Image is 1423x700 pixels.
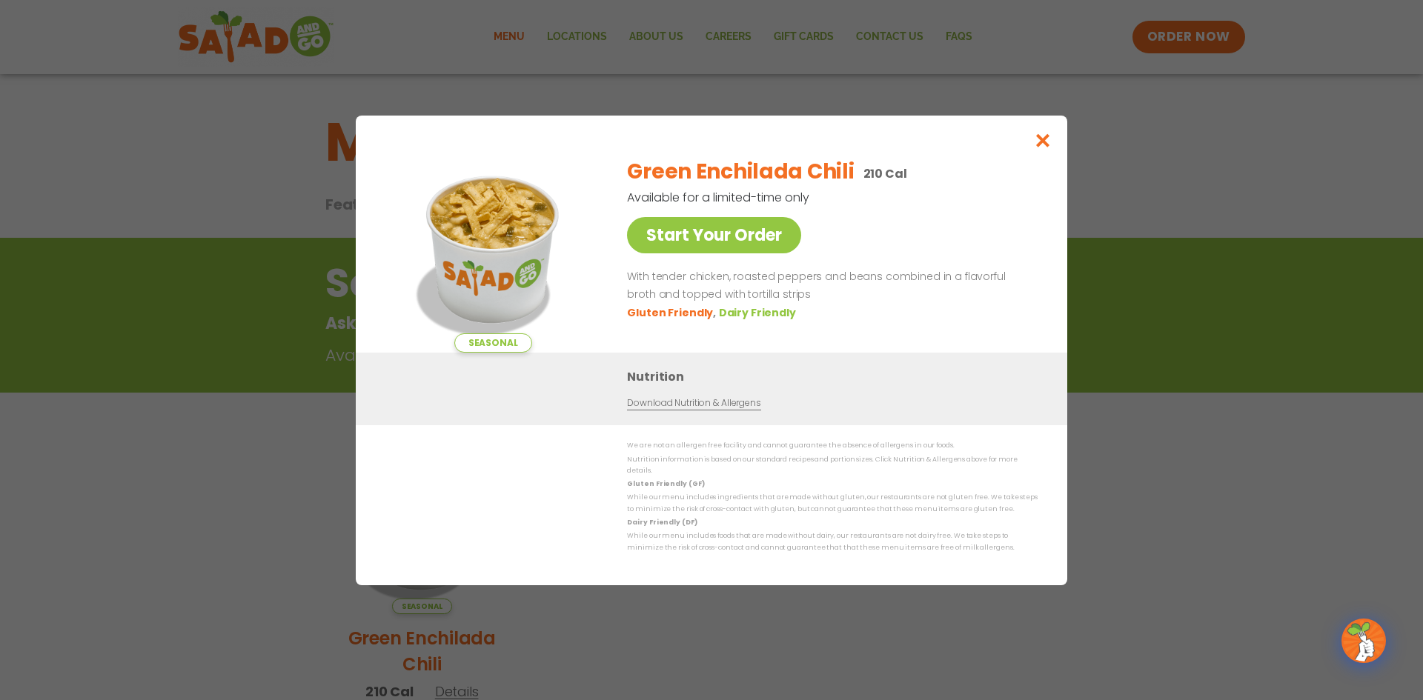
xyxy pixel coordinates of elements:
[627,268,1032,304] p: With tender chicken, roasted peppers and beans combined in a flavorful broth and topped with tort...
[627,492,1038,515] p: While our menu includes ingredients that are made without gluten, our restaurants are not gluten ...
[1343,620,1384,661] img: wpChatIcon
[627,440,1038,451] p: We are not an allergen free facility and cannot guarantee the absence of allergens in our foods.
[719,304,799,320] li: Dairy Friendly
[627,304,718,320] li: Gluten Friendly
[863,164,907,183] p: 210 Cal
[1019,116,1067,165] button: Close modal
[627,518,697,527] strong: Dairy Friendly (DF)
[627,396,760,410] a: Download Nutrition & Allergens
[627,217,801,253] a: Start Your Order
[627,479,704,488] strong: Gluten Friendly (GF)
[454,333,532,353] span: Seasonal
[389,145,597,353] img: Featured product photo for Green Enchilada Chili
[627,367,1045,386] h3: Nutrition
[627,188,961,207] p: Available for a limited-time only
[627,156,854,187] h2: Green Enchilada Chili
[627,530,1038,553] p: While our menu includes foods that are made without dairy, our restaurants are not dairy free. We...
[627,453,1038,476] p: Nutrition information is based on our standard recipes and portion sizes. Click Nutrition & Aller...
